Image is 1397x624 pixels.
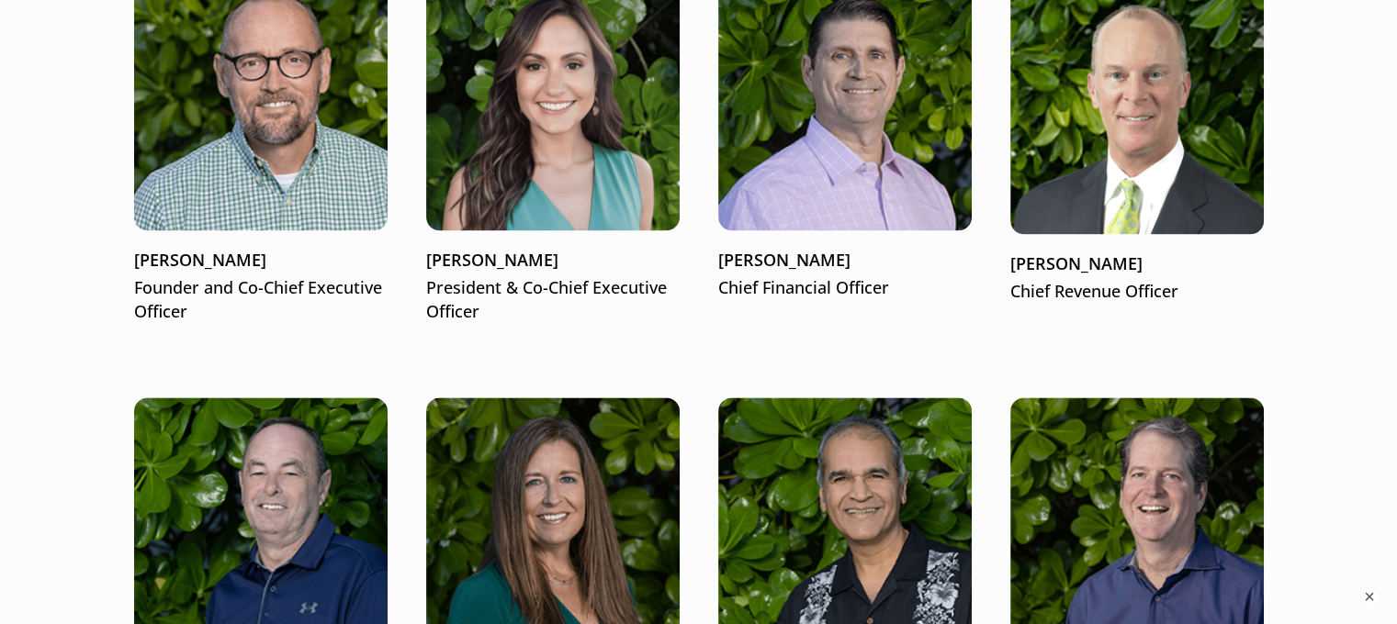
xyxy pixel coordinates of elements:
[134,276,388,324] p: Founder and Co-Chief Executive Officer
[426,249,680,273] p: [PERSON_NAME]
[426,276,680,324] p: President & Co-Chief Executive Officer
[1010,280,1264,304] p: Chief Revenue Officer
[1010,252,1264,276] p: [PERSON_NAME]
[718,276,972,300] p: Chief Financial Officer
[134,249,388,273] p: [PERSON_NAME]
[718,249,972,273] p: [PERSON_NAME]
[1360,587,1379,606] button: ×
